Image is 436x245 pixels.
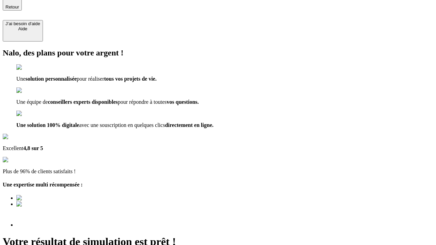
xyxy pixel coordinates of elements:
[165,122,213,128] span: directement en ligne.
[3,168,433,175] p: Plus de 96% de clients satisfaits !
[26,76,77,82] span: solution personnalisée
[5,4,19,10] span: Retour
[104,76,157,82] span: tous vos projets de vie.
[16,87,46,94] img: checkmark
[3,134,42,140] img: Google Review
[3,182,433,188] h4: Une expertise multi récompensée :
[48,99,118,105] span: conseillers experts disponibles
[5,26,40,31] div: Aide
[16,76,26,82] span: Une
[77,76,104,82] span: pour réaliser
[3,157,36,163] img: reviews stars
[16,122,79,128] span: Une solution 100% digitale
[3,48,433,58] h2: Nalo, des plans pour votre argent !
[167,99,199,105] span: vos questions.
[3,145,23,151] span: Excellent
[16,64,46,70] img: checkmark
[16,111,46,117] img: checkmark
[5,21,40,26] div: J’ai besoin d'aide
[118,99,167,105] span: pour répondre à toutes
[3,20,43,42] button: J’ai besoin d'aideAide
[23,145,43,151] span: 4,8 sur 5
[16,99,48,105] span: Une équipe de
[16,201,79,207] img: Best savings advice award
[16,195,79,201] img: Best savings advice award
[79,122,165,128] span: avec une souscription en quelques clics
[16,207,36,227] img: Best savings advice award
